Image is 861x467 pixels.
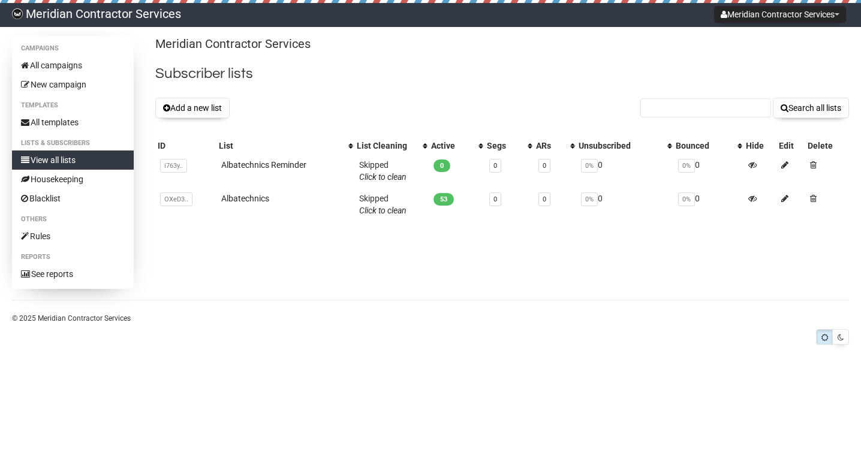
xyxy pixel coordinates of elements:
[576,154,673,188] td: 0
[433,193,454,206] span: 53
[12,250,134,264] li: Reports
[158,140,214,152] div: ID
[429,137,484,154] th: Active: No sort applied, activate to apply an ascending sort
[160,159,187,173] span: i763y..
[155,63,849,85] h2: Subscriber lists
[433,159,450,172] span: 0
[12,56,134,75] a: All campaigns
[808,140,847,152] div: Delete
[543,195,546,203] a: 0
[221,160,306,170] a: Albatechnics Reminder
[160,192,192,206] span: OXeD3..
[12,41,134,56] li: Campaigns
[359,206,407,215] a: Click to clean
[673,188,743,221] td: 0
[12,150,134,170] a: View all lists
[12,75,134,94] a: New campaign
[12,170,134,189] a: Housekeeping
[155,36,849,52] p: Meridian Contractor Services
[12,98,134,113] li: Templates
[773,98,849,118] button: Search all lists
[543,162,546,170] a: 0
[534,137,576,154] th: ARs: No sort applied, activate to apply an ascending sort
[776,137,805,154] th: Edit: No sort applied, sorting is disabled
[216,137,354,154] th: List: No sort applied, activate to apply an ascending sort
[746,140,774,152] div: Hide
[576,137,673,154] th: Unsubscribed: No sort applied, activate to apply an ascending sort
[431,140,472,152] div: Active
[779,140,803,152] div: Edit
[12,113,134,132] a: All templates
[12,136,134,150] li: Lists & subscribers
[12,212,134,227] li: Others
[219,140,342,152] div: List
[678,159,695,173] span: 0%
[581,159,598,173] span: 0%
[493,162,497,170] a: 0
[536,140,564,152] div: ARs
[155,98,230,118] button: Add a new list
[221,194,269,203] a: Albatechnics
[359,194,407,215] span: Skipped
[12,312,849,325] p: © 2025 Meridian Contractor Services
[743,137,776,154] th: Hide: No sort applied, sorting is disabled
[673,137,743,154] th: Bounced: No sort applied, activate to apply an ascending sort
[357,140,417,152] div: List Cleaning
[493,195,497,203] a: 0
[354,137,429,154] th: List Cleaning: No sort applied, activate to apply an ascending sort
[359,172,407,182] a: Click to clean
[12,8,23,19] img: 5410d19d42d50ed19e38de6fd0c4ca0c
[12,264,134,284] a: See reports
[673,154,743,188] td: 0
[576,188,673,221] td: 0
[676,140,731,152] div: Bounced
[155,137,216,154] th: ID: No sort applied, sorting is disabled
[487,140,522,152] div: Segs
[484,137,534,154] th: Segs: No sort applied, activate to apply an ascending sort
[714,6,846,23] button: Meridian Contractor Services
[581,192,598,206] span: 0%
[579,140,661,152] div: Unsubscribed
[12,189,134,208] a: Blacklist
[805,137,849,154] th: Delete: No sort applied, sorting is disabled
[359,160,407,182] span: Skipped
[12,227,134,246] a: Rules
[678,192,695,206] span: 0%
